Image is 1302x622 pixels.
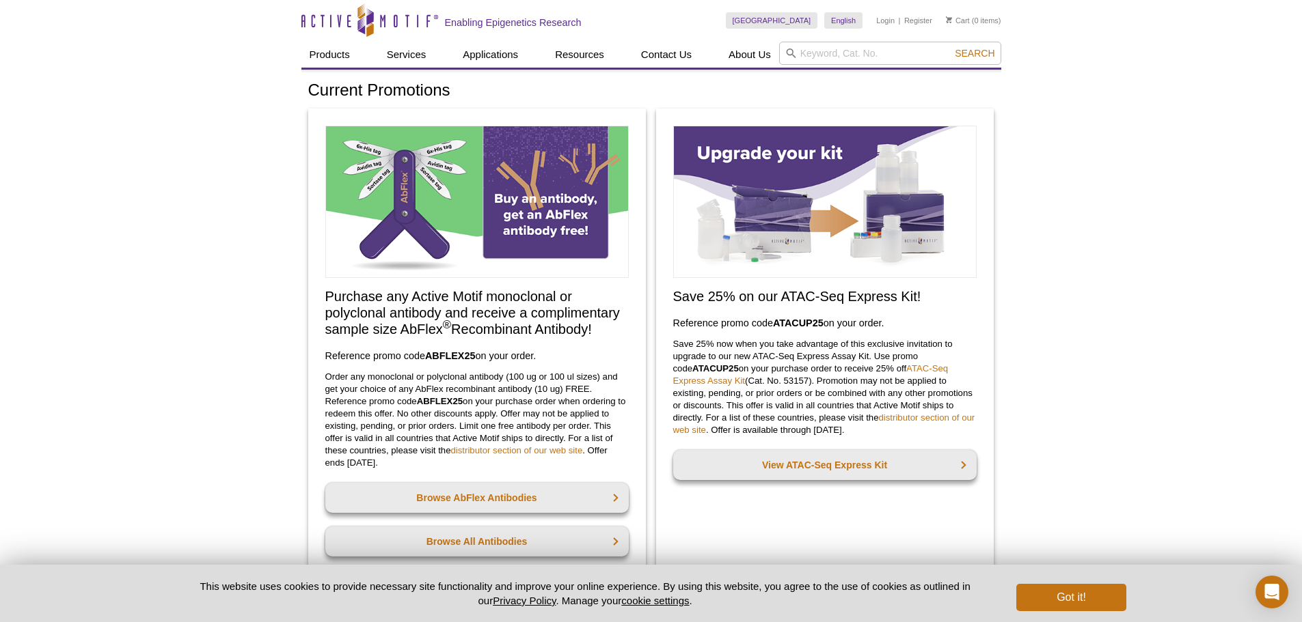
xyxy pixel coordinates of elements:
button: cookie settings [621,595,689,606]
h1: Current Promotions [308,81,994,101]
a: Login [876,16,895,25]
strong: ATACUP25 [692,363,739,373]
sup: ® [443,319,451,332]
p: Order any monoclonal or polyclonal antibody (100 ug or 100 ul sizes) and get your choice of any A... [325,371,629,469]
img: Save on ATAC-Seq Express Assay Kit [673,126,977,278]
a: Cart [946,16,970,25]
strong: ABFLEX25 [417,396,463,406]
a: Contact Us [633,42,700,68]
a: About Us [720,42,779,68]
p: This website uses cookies to provide necessary site functionality and improve your online experie... [176,579,994,608]
span: Search [955,48,994,59]
a: Products [301,42,358,68]
a: [GEOGRAPHIC_DATA] [726,12,818,29]
h2: Enabling Epigenetics Research [445,16,582,29]
h3: Reference promo code on your order. [673,315,977,331]
button: Search [951,47,999,59]
h2: Purchase any Active Motif monoclonal or polyclonal antibody and receive a complimentary sample si... [325,288,629,337]
strong: ATACUP25 [773,317,824,328]
a: View ATAC-Seq Express Kit [673,450,977,480]
li: (0 items) [946,12,1001,29]
a: Privacy Policy [493,595,556,606]
input: Keyword, Cat. No. [779,42,1001,65]
a: distributor section of our web site [451,445,583,455]
a: Resources [547,42,612,68]
a: Browse AbFlex Antibodies [325,483,629,513]
img: Your Cart [946,16,952,23]
li: | [899,12,901,29]
strong: ABFLEX25 [425,350,476,361]
a: Applications [455,42,526,68]
h3: Reference promo code on your order. [325,348,629,364]
a: Services [379,42,435,68]
img: Free Sample Size AbFlex Antibody [325,126,629,278]
button: Got it! [1016,584,1126,611]
div: Open Intercom Messenger [1256,576,1288,608]
h2: Save 25% on our ATAC-Seq Express Kit! [673,288,977,305]
a: Register [904,16,932,25]
p: Save 25% now when you take advantage of this exclusive invitation to upgrade to our new ATAC-Seq ... [673,338,977,436]
a: English [824,12,863,29]
a: Browse All Antibodies [325,526,629,556]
